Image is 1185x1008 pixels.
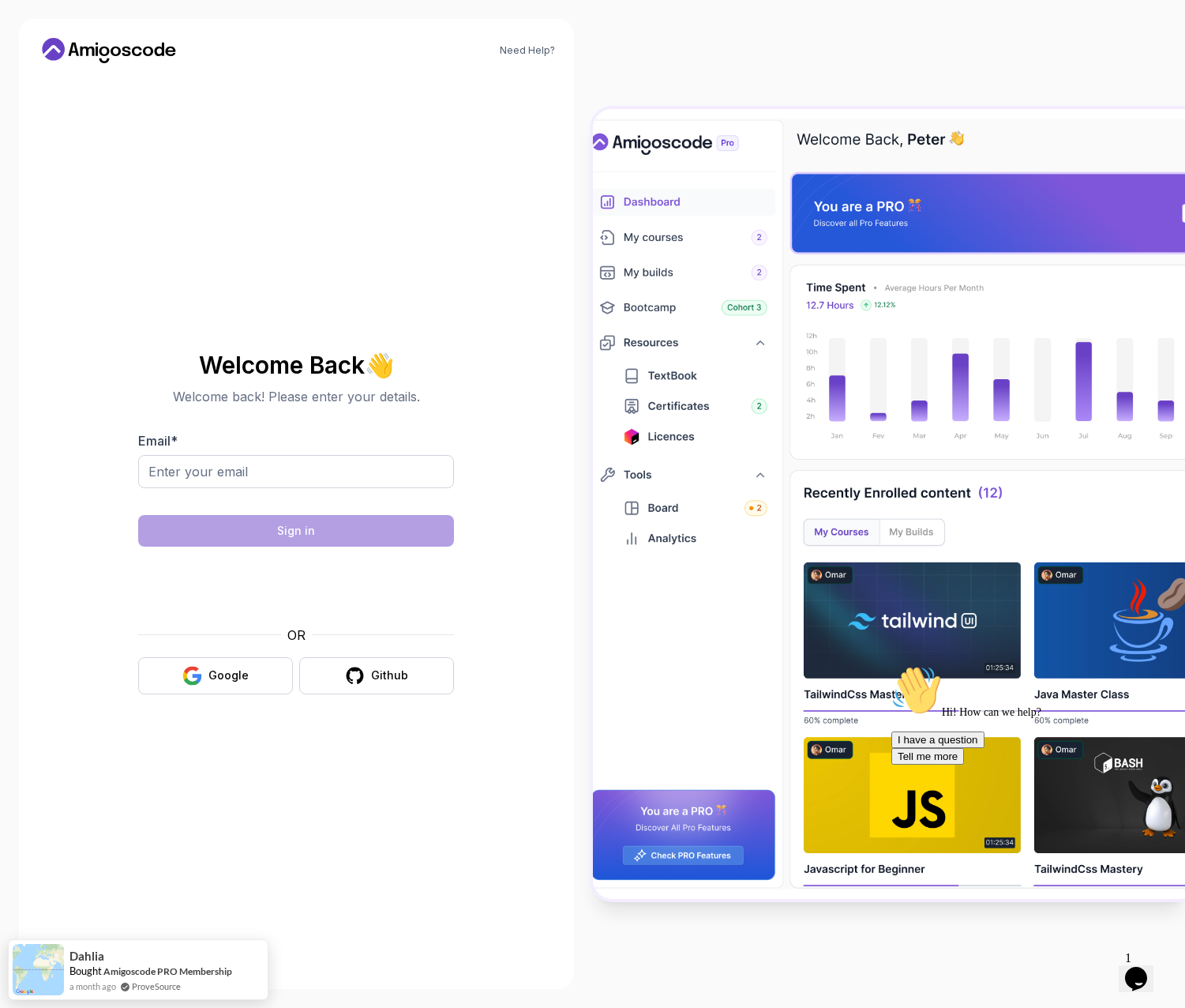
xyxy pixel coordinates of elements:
p: OR [287,626,306,645]
button: I have a question [6,73,99,89]
button: Google [138,657,293,694]
input: Enter your email [138,455,454,488]
div: Github [371,668,408,683]
span: Bought [69,965,102,977]
span: Hi! How can we help? [6,47,156,59]
a: Amigoscode PRO Membership [103,965,232,977]
div: Sign in [277,523,315,539]
span: a month ago [69,980,116,993]
iframe: chat widget [885,659,1169,937]
img: provesource social proof notification image [13,944,64,995]
p: Welcome back! Please enter your details. [138,387,454,406]
span: 👋 [362,347,399,383]
div: 👋Hi! How can we help?I have a questionTell me more [6,6,291,106]
button: Tell me more [6,89,79,106]
iframe: Widget containing checkbox for hCaptcha security challenge [177,556,415,616]
div: Google [208,668,249,683]
iframe: chat widget [1119,945,1169,992]
a: Home link [38,38,180,63]
img: :wave: [6,6,57,57]
a: Need Help? [500,44,555,57]
h2: Welcome Back [138,352,454,378]
a: ProveSource [132,980,181,993]
button: Github [299,657,454,694]
button: Sign in [138,515,454,547]
label: Email * [138,433,178,449]
span: Dahlia [69,950,104,963]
